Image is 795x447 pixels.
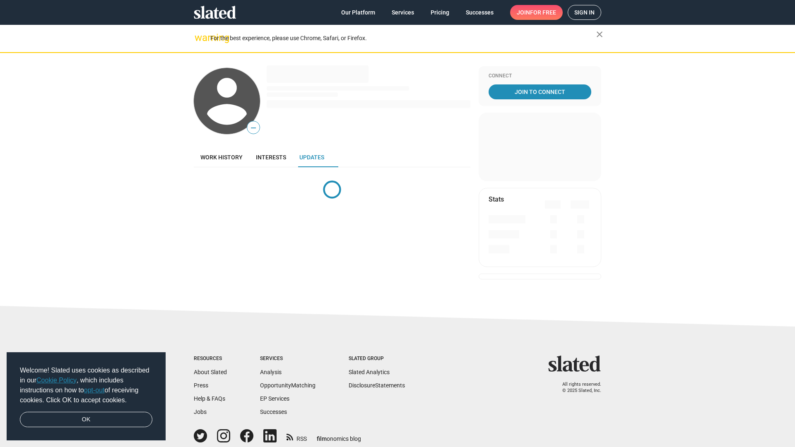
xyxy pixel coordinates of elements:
span: Interests [256,154,286,161]
a: Work history [194,147,249,167]
div: Connect [489,73,591,79]
a: Slated Analytics [349,369,390,375]
mat-icon: warning [195,33,205,43]
a: Successes [459,5,500,20]
span: Sign in [574,5,595,19]
div: Services [260,356,316,362]
span: Welcome! Slated uses cookies as described in our , which includes instructions on how to of recei... [20,365,152,405]
a: Successes [260,409,287,415]
span: Updates [299,154,324,161]
mat-card-title: Stats [489,195,504,204]
span: — [247,123,260,133]
a: RSS [287,430,307,443]
a: Services [385,5,421,20]
a: Join To Connect [489,84,591,99]
mat-icon: close [595,29,605,39]
a: EP Services [260,395,289,402]
a: Updates [293,147,331,167]
a: Our Platform [335,5,382,20]
a: Sign in [568,5,601,20]
a: Press [194,382,208,389]
a: dismiss cookie message [20,412,152,428]
p: All rights reserved. © 2025 Slated, Inc. [554,382,601,394]
a: Pricing [424,5,456,20]
a: opt-out [84,387,105,394]
span: Join [517,5,556,20]
span: film [317,435,327,442]
div: For the best experience, please use Chrome, Safari, or Firefox. [210,33,596,44]
a: Joinfor free [510,5,563,20]
span: Pricing [431,5,449,20]
a: DisclosureStatements [349,382,405,389]
a: Interests [249,147,293,167]
span: Our Platform [341,5,375,20]
a: Jobs [194,409,207,415]
a: filmonomics blog [317,428,361,443]
a: Analysis [260,369,282,375]
a: OpportunityMatching [260,382,316,389]
span: Successes [466,5,494,20]
div: Slated Group [349,356,405,362]
div: Resources [194,356,227,362]
a: Help & FAQs [194,395,225,402]
span: for free [530,5,556,20]
span: Work history [200,154,243,161]
a: About Slated [194,369,227,375]
span: Join To Connect [490,84,590,99]
span: Services [392,5,414,20]
a: Cookie Policy [36,377,77,384]
div: cookieconsent [7,352,166,441]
